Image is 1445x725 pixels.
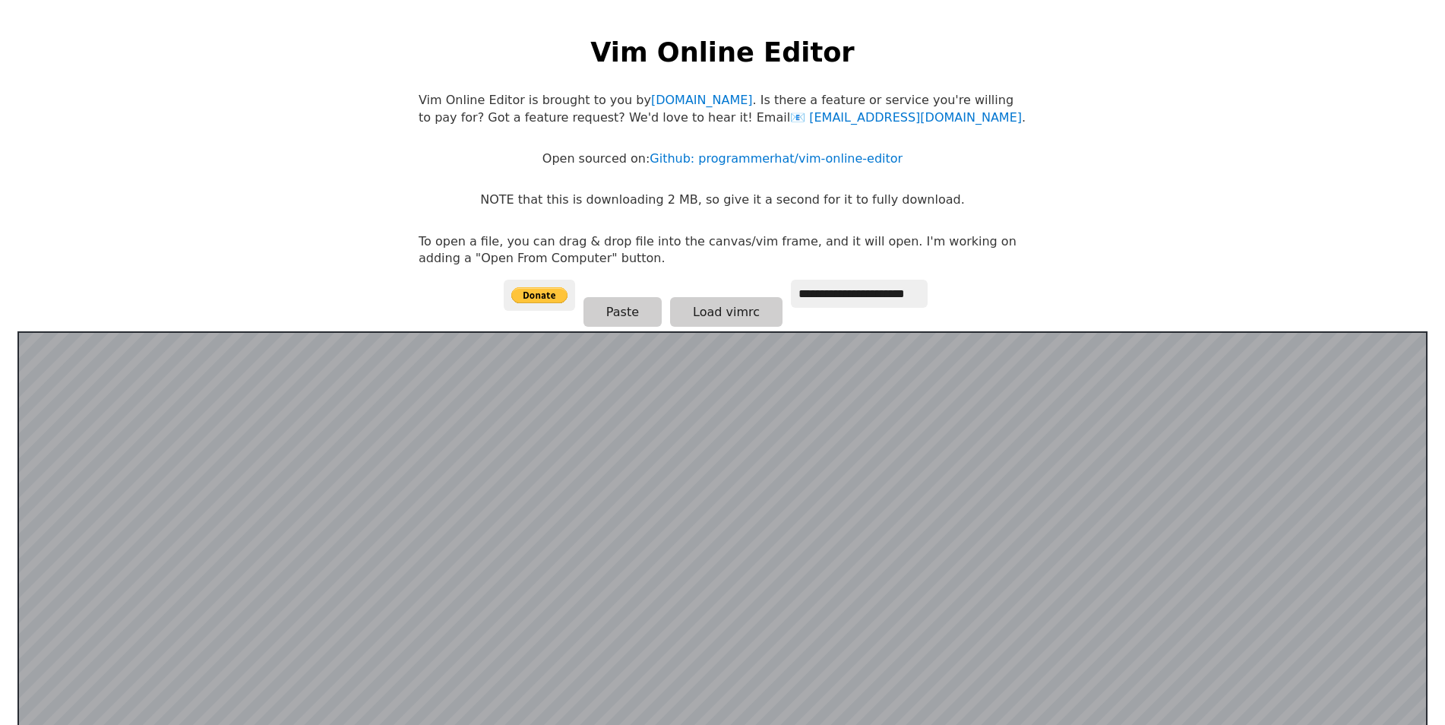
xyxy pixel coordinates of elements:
[480,192,964,208] p: NOTE that this is downloading 2 MB, so give it a second for it to fully download.
[670,297,783,327] button: Load vimrc
[542,150,903,167] p: Open sourced on:
[419,92,1026,126] p: Vim Online Editor is brought to you by . Is there a feature or service you're willing to pay for?...
[583,297,662,327] button: Paste
[790,110,1022,125] a: [EMAIL_ADDRESS][DOMAIN_NAME]
[590,33,854,71] h1: Vim Online Editor
[650,151,903,166] a: Github: programmerhat/vim-online-editor
[651,93,753,107] a: [DOMAIN_NAME]
[419,233,1026,268] p: To open a file, you can drag & drop file into the canvas/vim frame, and it will open. I'm working...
